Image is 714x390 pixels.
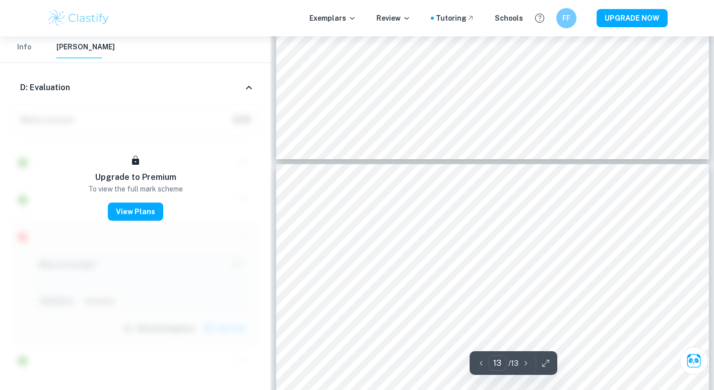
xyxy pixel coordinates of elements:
[436,13,475,24] a: Tutoring
[531,10,548,27] button: Help and Feedback
[508,358,518,369] p: / 13
[597,9,668,27] button: UPGRADE NOW
[556,8,576,28] button: FF
[680,347,708,375] button: Ask Clai
[560,13,572,24] h6: FF
[376,13,411,24] p: Review
[20,82,70,94] h6: D: Evaluation
[88,183,183,194] p: To view the full mark scheme
[495,13,523,24] a: Schools
[309,13,356,24] p: Exemplars
[95,171,176,183] h6: Upgrade to Premium
[108,203,163,221] button: View Plans
[47,8,111,28] img: Clastify logo
[12,36,36,58] button: Info
[12,72,259,104] div: D: Evaluation
[56,36,115,58] button: [PERSON_NAME]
